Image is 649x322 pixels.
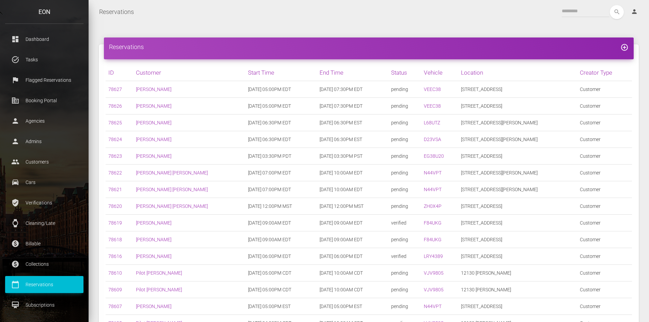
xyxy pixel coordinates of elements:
[424,120,440,125] a: L68UTZ
[10,75,78,85] p: Flagged Reservations
[458,265,577,281] td: 12130 [PERSON_NAME]
[108,170,122,175] a: 78622
[108,254,122,259] a: 78616
[577,148,632,165] td: Customer
[136,87,171,92] a: [PERSON_NAME]
[424,287,444,292] a: VJV9805
[10,136,78,147] p: Admins
[317,181,388,198] td: [DATE] 10:00AM EDT
[136,270,182,276] a: Pilot [PERSON_NAME]
[424,153,444,159] a: EG38U20
[245,64,317,81] th: Start Time
[136,170,208,175] a: [PERSON_NAME] [PERSON_NAME]
[5,92,83,109] a: corporate_fare Booking Portal
[5,72,83,89] a: flag Flagged Reservations
[108,137,122,142] a: 78624
[317,148,388,165] td: [DATE] 03:30PM PST
[458,131,577,148] td: [STREET_ADDRESS][PERSON_NAME]
[631,8,638,15] i: person
[136,103,171,109] a: [PERSON_NAME]
[424,304,442,309] a: N44VPT
[136,187,208,192] a: [PERSON_NAME] [PERSON_NAME]
[5,256,83,273] a: paid Collections
[620,43,629,50] a: add_circle_outline
[108,304,122,309] a: 78607
[136,254,171,259] a: [PERSON_NAME]
[317,131,388,148] td: [DATE] 06:30PM EST
[108,153,122,159] a: 78623
[577,181,632,198] td: Customer
[136,137,171,142] a: [PERSON_NAME]
[136,237,171,242] a: [PERSON_NAME]
[108,187,122,192] a: 78621
[421,64,458,81] th: Vehicle
[5,215,83,232] a: watch Cleaning/Late
[5,174,83,191] a: drive_eta Cars
[109,43,629,51] h4: Reservations
[136,287,182,292] a: Pilot [PERSON_NAME]
[458,148,577,165] td: [STREET_ADDRESS]
[424,87,441,92] a: VEEC38
[424,187,442,192] a: N44VPT
[136,120,171,125] a: [PERSON_NAME]
[317,265,388,281] td: [DATE] 10:00AM CDT
[577,64,632,81] th: Creator Type
[136,220,171,226] a: [PERSON_NAME]
[388,131,421,148] td: pending
[245,114,317,131] td: [DATE] 06:30PM EDT
[245,148,317,165] td: [DATE] 03:30PM PDT
[577,298,632,315] td: Customer
[424,203,442,209] a: ZH0X4P
[458,281,577,298] td: 12130 [PERSON_NAME]
[5,31,83,48] a: dashboard Dashboard
[317,248,388,265] td: [DATE] 06:00PM EDT
[245,231,317,248] td: [DATE] 09:00AM EDT
[106,64,133,81] th: ID
[388,231,421,248] td: pending
[317,198,388,215] td: [DATE] 12:00PM MST
[458,198,577,215] td: [STREET_ADDRESS]
[577,165,632,181] td: Customer
[577,98,632,114] td: Customer
[245,198,317,215] td: [DATE] 12:00PM MST
[108,220,122,226] a: 78619
[108,237,122,242] a: 78618
[458,98,577,114] td: [STREET_ADDRESS]
[388,198,421,215] td: pending
[108,103,122,109] a: 78626
[99,3,134,20] a: Reservations
[388,165,421,181] td: pending
[458,231,577,248] td: [STREET_ADDRESS]
[388,64,421,81] th: Status
[245,131,317,148] td: [DATE] 06:30PM EDT
[108,287,122,292] a: 78609
[245,265,317,281] td: [DATE] 05:00PM CDT
[388,265,421,281] td: pending
[245,248,317,265] td: [DATE] 06:00PM EDT
[108,270,122,276] a: 78610
[108,203,122,209] a: 78620
[245,298,317,315] td: [DATE] 05:00PM EST
[458,215,577,231] td: [STREET_ADDRESS]
[317,98,388,114] td: [DATE] 07:30PM EDT
[458,114,577,131] td: [STREET_ADDRESS][PERSON_NAME]
[10,259,78,269] p: Collections
[424,270,444,276] a: VJV9805
[620,43,629,51] i: add_circle_outline
[317,281,388,298] td: [DATE] 10:00AM CDT
[610,5,624,19] button: search
[317,64,388,81] th: End Time
[577,265,632,281] td: Customer
[10,218,78,228] p: Cleaning/Late
[245,165,317,181] td: [DATE] 07:00PM EDT
[388,215,421,231] td: verified
[577,131,632,148] td: Customer
[577,81,632,98] td: Customer
[5,194,83,211] a: verified_user Verifications
[5,112,83,129] a: person Agencies
[245,98,317,114] td: [DATE] 05:00PM EDT
[245,181,317,198] td: [DATE] 07:00PM EDT
[458,248,577,265] td: [STREET_ADDRESS]
[388,148,421,165] td: pending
